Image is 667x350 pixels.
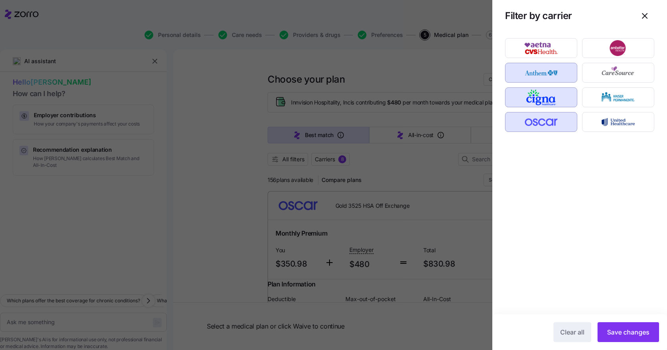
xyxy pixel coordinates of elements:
span: Save changes [607,327,650,337]
h1: Filter by carrier [505,10,629,22]
img: Cigna Healthcare [512,89,571,105]
img: Anthem [512,65,571,81]
button: Clear all [553,322,591,342]
button: Save changes [598,322,659,342]
span: Clear all [560,327,584,337]
img: Ambetter [589,40,648,56]
img: Oscar [512,114,571,130]
img: Aetna CVS Health [512,40,571,56]
img: UnitedHealthcare [589,114,648,130]
img: CareSource [589,65,648,81]
img: Kaiser Permanente [589,89,648,105]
